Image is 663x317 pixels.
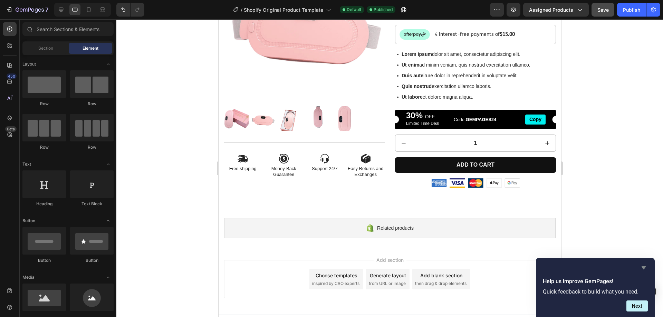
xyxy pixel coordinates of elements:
[22,201,66,207] div: Heading
[70,257,114,264] div: Button
[213,159,228,168] img: gempages_586096926030562077-e7948391-8dc2-4ba5-b467-22b30f6a8624.png
[22,61,36,67] span: Layout
[103,272,114,283] span: Toggle open
[7,73,17,79] div: 450
[177,116,193,132] button: decrement
[196,261,248,267] span: then drag & drop elements
[219,19,561,317] iframe: Design area
[347,7,361,13] span: Default
[244,6,323,13] span: Shopify Original Product Template
[3,3,51,17] button: 7
[70,144,114,150] div: Row
[592,3,614,17] button: Save
[151,252,188,260] div: Generate layout
[307,95,327,105] button: Copy
[617,3,646,17] button: Publish
[286,159,301,168] img: gempages_586096926030562077-fd97d040-f7c0-4dba-89a3-d8e4fbaff3a2.png
[623,6,640,13] div: Publish
[235,97,303,104] p: Code:
[543,288,648,295] p: Quick feedback to build what you need.
[193,116,320,132] input: quantity
[103,59,114,70] span: Toggle open
[150,261,187,267] span: from URL or image
[523,3,589,17] button: Assigned Products
[22,257,66,264] div: Button
[22,218,35,224] span: Button
[94,261,141,267] span: inspired by CRO experts
[38,45,53,51] span: Section
[116,3,144,17] div: Undo/Redo
[231,159,247,169] img: gempages_586096926030562077-bdc052de-785a-474a-b8bd-97844d3576f8.png
[103,215,114,226] span: Toggle open
[103,159,114,170] span: Toggle open
[97,252,139,260] div: Choose templates
[543,277,648,286] h2: Help us improve GemPages!
[247,98,278,103] strong: GEMPAGES24
[241,6,242,13] span: /
[22,101,66,107] div: Row
[626,300,648,311] button: Next question
[70,101,114,107] div: Row
[22,22,114,36] input: Search Sections & Elements
[22,144,66,150] div: Row
[158,205,195,213] span: Related products
[70,201,114,207] div: Text Block
[155,237,188,244] span: Add section
[311,97,323,103] div: Copy
[268,159,283,168] img: gempages_586096926030562077-ade42338-a26b-4b9c-8415-ef5f7f90ec7c.png
[5,126,17,132] div: Beta
[176,138,337,153] button: Add to cart
[22,274,35,280] span: Media
[45,6,48,14] p: 7
[320,116,337,132] button: increment
[597,7,609,13] span: Save
[249,159,265,168] img: gempages_586096926030562077-df0821ce-33b7-486d-b4da-3cb0bb9f2f71.png
[543,264,648,311] div: Help us improve GemPages!
[238,142,276,149] div: Add to cart
[640,264,648,272] button: Hide survey
[202,252,244,260] div: Add blank section
[374,7,393,13] span: Published
[22,161,31,167] span: Text
[83,45,98,51] span: Element
[529,6,573,13] span: Assigned Products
